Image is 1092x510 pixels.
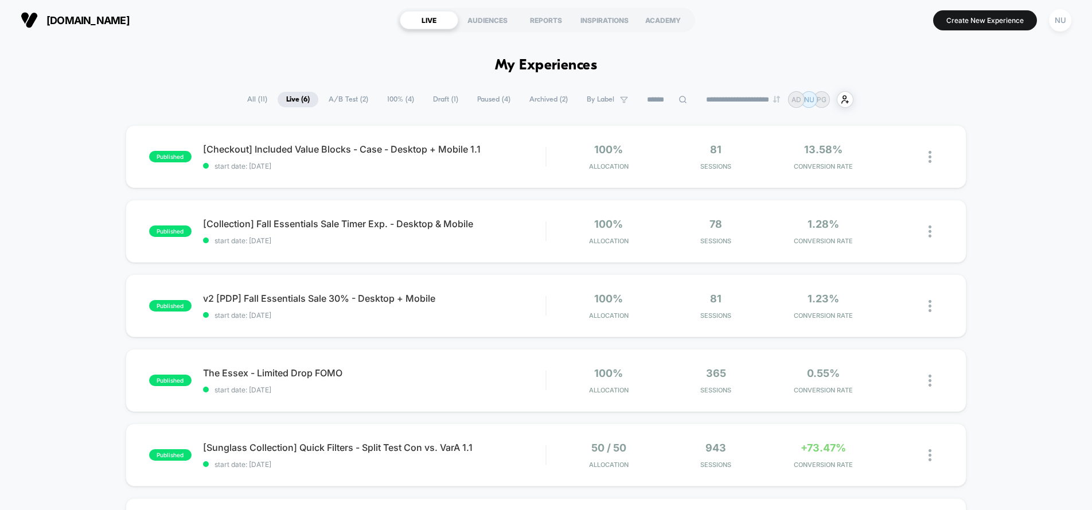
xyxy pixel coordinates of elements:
[1046,9,1075,32] button: NU
[665,461,767,469] span: Sessions
[791,95,801,104] p: AD
[278,92,318,107] span: Live ( 6 )
[710,143,721,155] span: 81
[817,95,826,104] p: PG
[521,92,576,107] span: Archived ( 2 )
[589,461,629,469] span: Allocation
[594,218,623,230] span: 100%
[594,367,623,379] span: 100%
[589,237,629,245] span: Allocation
[773,386,874,394] span: CONVERSION RATE
[807,367,840,379] span: 0.55%
[808,218,839,230] span: 1.28%
[589,312,629,320] span: Allocation
[239,92,276,107] span: All ( 11 )
[149,151,192,162] span: published
[400,11,458,29] div: LIVE
[517,11,575,29] div: REPORTS
[203,460,545,469] span: start date: [DATE]
[203,386,545,394] span: start date: [DATE]
[203,293,545,304] span: v2 [PDP] Fall Essentials Sale 30% - Desktop + Mobile
[710,293,721,305] span: 81
[46,14,130,26] span: [DOMAIN_NAME]
[469,92,519,107] span: Paused ( 4 )
[203,367,545,379] span: The Essex - Limited Drop FOMO
[634,11,692,29] div: ACADEMY
[705,442,726,454] span: 943
[495,57,598,74] h1: My Experiences
[665,237,767,245] span: Sessions
[804,143,843,155] span: 13.58%
[149,225,192,237] span: published
[203,218,545,229] span: [Collection] Fall Essentials Sale Timer Exp. - Desktop & Mobile
[149,449,192,461] span: published
[929,375,931,387] img: close
[149,375,192,386] span: published
[801,442,846,454] span: +73.47%
[149,300,192,312] span: published
[203,143,545,155] span: [Checkout] Included Value Blocks - Case - Desktop + Mobile 1.1
[424,92,467,107] span: Draft ( 1 )
[665,162,767,170] span: Sessions
[773,96,780,103] img: end
[773,312,874,320] span: CONVERSION RATE
[589,162,629,170] span: Allocation
[929,300,931,312] img: close
[808,293,839,305] span: 1.23%
[21,11,38,29] img: Visually logo
[203,442,545,453] span: [Sunglass Collection] Quick Filters - Split Test Con vs. VarA 1.1
[773,162,874,170] span: CONVERSION RATE
[594,293,623,305] span: 100%
[773,461,874,469] span: CONVERSION RATE
[804,95,814,104] p: NU
[203,236,545,245] span: start date: [DATE]
[458,11,517,29] div: AUDIENCES
[379,92,423,107] span: 100% ( 4 )
[929,151,931,163] img: close
[203,162,545,170] span: start date: [DATE]
[1049,9,1071,32] div: NU
[665,312,767,320] span: Sessions
[933,10,1037,30] button: Create New Experience
[929,225,931,238] img: close
[320,92,377,107] span: A/B Test ( 2 )
[709,218,722,230] span: 78
[929,449,931,461] img: close
[591,442,626,454] span: 50 / 50
[594,143,623,155] span: 100%
[575,11,634,29] div: INSPIRATIONS
[589,386,629,394] span: Allocation
[706,367,726,379] span: 365
[773,237,874,245] span: CONVERSION RATE
[17,11,133,29] button: [DOMAIN_NAME]
[665,386,767,394] span: Sessions
[587,95,614,104] span: By Label
[203,311,545,320] span: start date: [DATE]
